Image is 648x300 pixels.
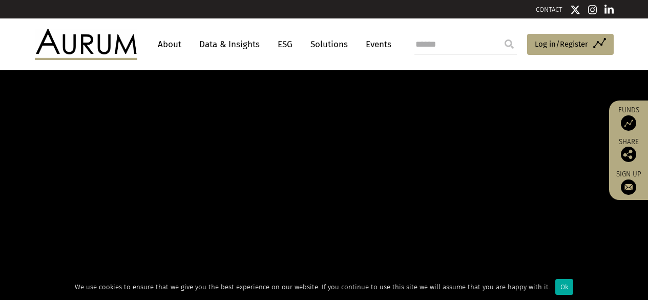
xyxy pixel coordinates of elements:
input: Submit [499,34,519,54]
a: Solutions [305,35,353,54]
img: Sign up to our newsletter [621,179,636,195]
a: About [153,35,186,54]
a: Funds [614,106,643,131]
a: ESG [273,35,298,54]
img: Instagram icon [588,5,597,15]
div: Ok [555,279,573,295]
a: Log in/Register [527,34,614,55]
img: Twitter icon [570,5,580,15]
img: Access Funds [621,115,636,131]
div: Share [614,138,643,162]
img: Linkedin icon [604,5,614,15]
img: Aurum [35,29,137,59]
span: Log in/Register [535,38,588,50]
a: Data & Insights [194,35,265,54]
a: Events [361,35,391,54]
a: CONTACT [536,6,562,13]
a: Sign up [614,170,643,195]
img: Share this post [621,147,636,162]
